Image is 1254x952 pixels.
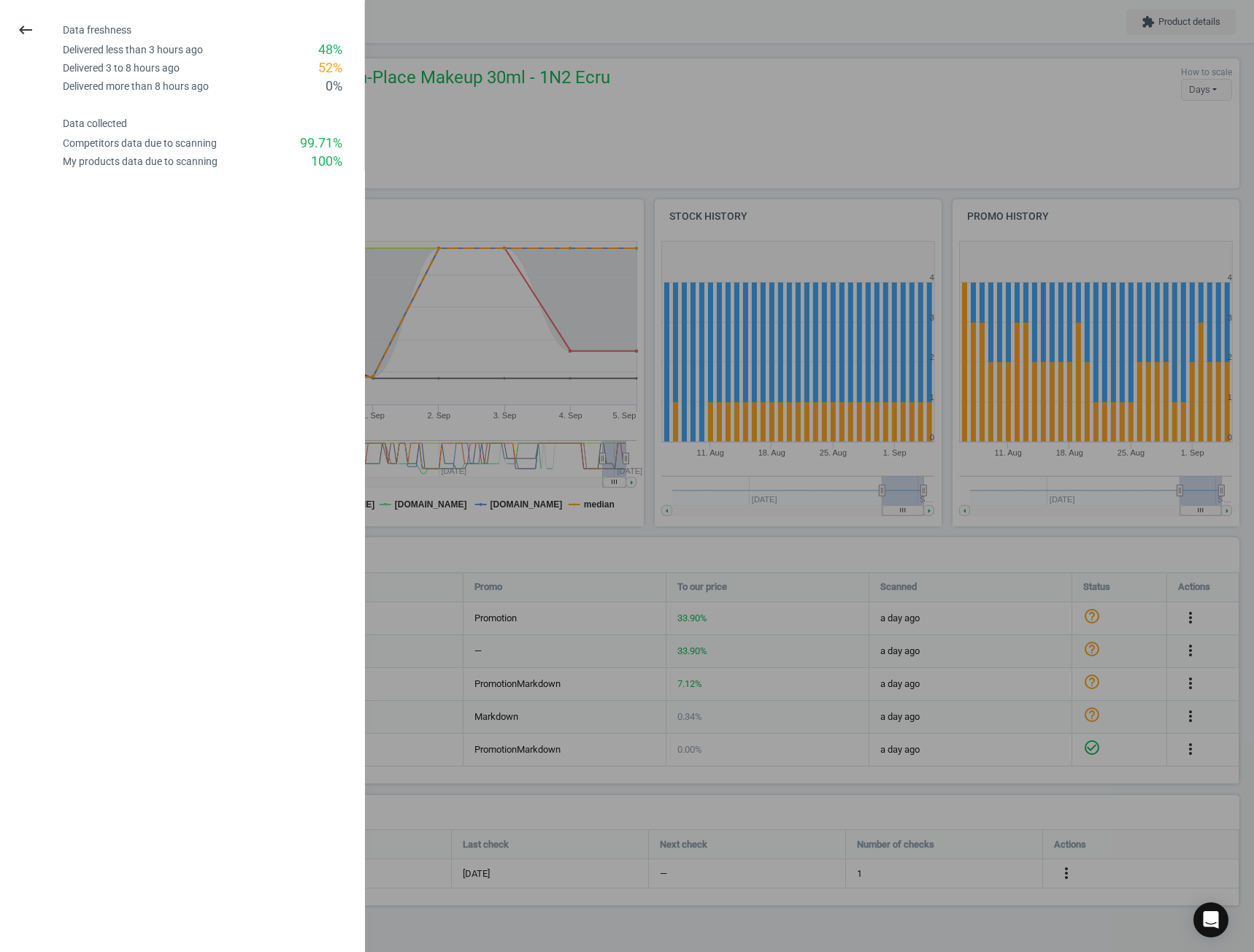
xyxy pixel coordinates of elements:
[17,21,34,39] i: keyboard_backspace
[318,41,342,59] div: 48 %
[300,134,342,153] div: 99.71 %
[1193,902,1228,937] div: Open Intercom Messenger
[311,153,342,171] div: 100 %
[63,80,209,93] div: Delivered more than 8 hours ago
[63,43,203,57] div: Delivered less than 3 hours ago
[318,59,342,77] div: 52 %
[63,24,364,37] h4: Data freshness
[63,155,218,169] div: My products data due to scanning
[9,13,42,47] button: keyboard_backspace
[63,61,180,75] div: Delivered 3 to 8 hours ago
[63,137,217,150] div: Competitors data due to scanning
[326,77,342,96] div: 0 %
[63,118,364,130] h4: Data collected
